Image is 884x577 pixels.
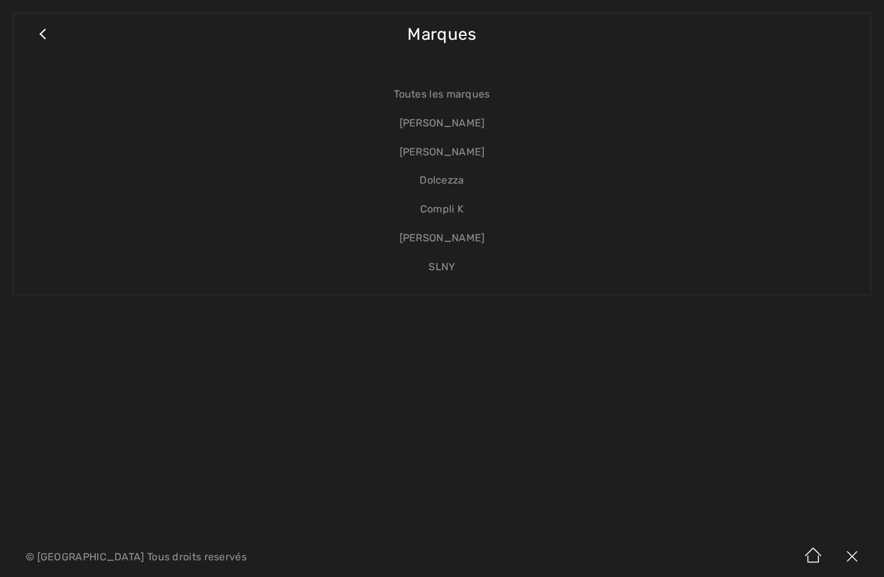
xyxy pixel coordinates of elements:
a: SLNY [26,253,858,282]
img: Accueil [794,537,833,577]
img: X [833,537,871,577]
a: Compli K [26,195,858,224]
p: © [GEOGRAPHIC_DATA] Tous droits reservés [26,553,519,562]
a: [PERSON_NAME] [26,109,858,138]
a: Dolcezza [26,166,858,195]
a: [PERSON_NAME] [26,224,858,253]
span: Marques [407,12,476,57]
a: [PERSON_NAME] [26,138,858,167]
a: Toutes les marques [26,80,858,109]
